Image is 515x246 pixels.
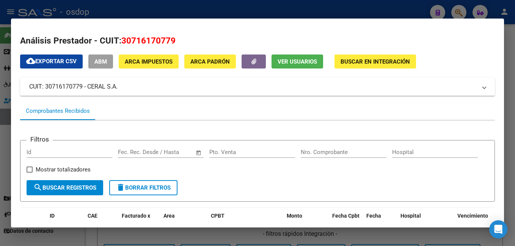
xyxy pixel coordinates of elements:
[163,213,175,219] span: Area
[278,58,317,65] span: Ver Usuarios
[184,54,236,69] button: ARCA Padrón
[334,54,416,69] button: Buscar en Integración
[116,184,171,191] span: Borrar Filtros
[26,58,77,65] span: Exportar CSV
[397,208,454,241] datatable-header-cell: Hospital
[454,208,488,241] datatable-header-cell: Vencimiento Auditoría
[20,34,495,47] h2: Análisis Prestador - CUIT:
[88,54,113,69] button: ABM
[119,208,160,241] datatable-header-cell: Facturado x Orden De
[363,208,397,241] datatable-header-cell: Fecha Recibido
[341,58,410,65] span: Buscar en Integración
[116,183,125,192] mat-icon: delete
[94,58,107,65] span: ABM
[489,220,507,238] div: Open Intercom Messenger
[88,213,97,219] span: CAE
[20,78,495,96] mat-expansion-panel-header: CUIT: 30716170779 - CERAL S.A.
[33,183,42,192] mat-icon: search
[400,213,421,219] span: Hospital
[27,180,103,195] button: Buscar Registros
[190,58,230,65] span: ARCA Padrón
[457,213,488,227] span: Vencimiento Auditoría
[36,165,91,174] span: Mostrar totalizadores
[118,149,143,156] input: Start date
[160,208,208,241] datatable-header-cell: Area
[109,180,177,195] button: Borrar Filtros
[122,213,150,227] span: Facturado x Orden De
[211,213,225,219] span: CPBT
[47,208,85,241] datatable-header-cell: ID
[50,213,55,219] span: ID
[26,107,90,115] div: Comprobantes Recibidos
[121,36,176,45] span: 30716170779
[33,184,96,191] span: Buscar Registros
[332,213,360,219] span: Fecha Cpbt
[27,134,53,144] h3: Filtros
[29,82,477,91] mat-panel-title: CUIT: 30716170779 - CERAL S.A.
[125,58,173,65] span: ARCA Impuestos
[149,149,186,156] input: End date
[208,208,284,241] datatable-header-cell: CPBT
[272,54,323,69] button: Ver Usuarios
[284,208,329,241] datatable-header-cell: Monto
[20,54,83,69] button: Exportar CSV
[26,56,35,65] mat-icon: cloud_download
[329,208,363,241] datatable-header-cell: Fecha Cpbt
[366,213,388,227] span: Fecha Recibido
[85,208,119,241] datatable-header-cell: CAE
[195,148,203,157] button: Open calendar
[119,54,179,69] button: ARCA Impuestos
[287,213,302,219] span: Monto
